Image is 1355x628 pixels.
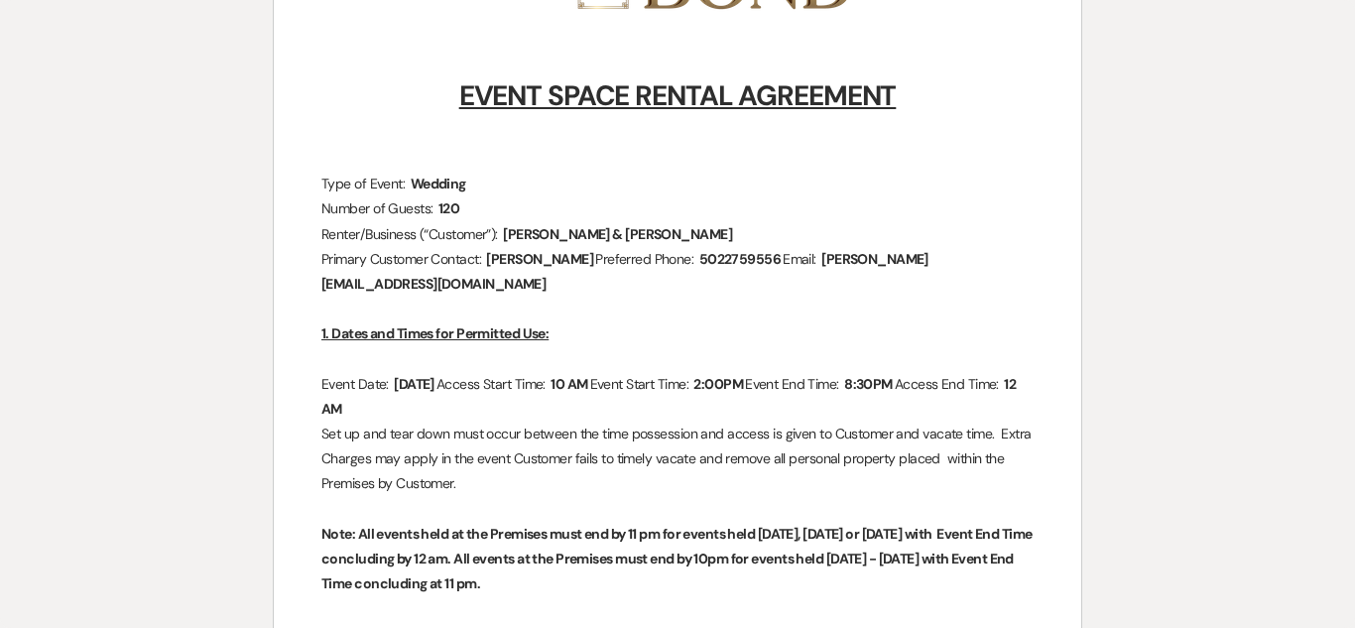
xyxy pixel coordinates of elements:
span: 120 [436,197,461,220]
p: Number of Guests: [321,196,1034,221]
span: 2:00PM [691,373,745,396]
span: 12 AM [321,373,1016,421]
u: 1. Dates and Times for Permitted Use: [321,324,549,342]
strong: Note: All events held at the Premises must end by 11 pm for events held [DATE], [DATE] or [DATE] ... [321,525,1035,592]
span: 5022759556 [697,248,783,271]
span: 8:30PM [842,373,895,396]
p: Type of Event: [321,172,1034,196]
p: Event Date: Access Start Time: Event Start Time: Event End Time: Access End Time: [321,372,1034,422]
p: Primary Customer Contact: Preferred Phone: Email: [321,247,1034,297]
p: Set up and tear down must occur between the time possession and access is given to Customer and v... [321,422,1034,497]
p: Renter/Business (“Customer”): [321,222,1034,247]
u: EVENT SPACE RENTAL AGREEMENT [459,77,897,114]
span: 10 AM [549,373,589,396]
span: Wedding [409,173,468,195]
span: [PERSON_NAME] & [PERSON_NAME] [501,223,734,246]
span: [DATE] [392,373,436,396]
span: [PERSON_NAME][EMAIL_ADDRESS][DOMAIN_NAME] [321,248,928,296]
span: [PERSON_NAME] [484,248,595,271]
